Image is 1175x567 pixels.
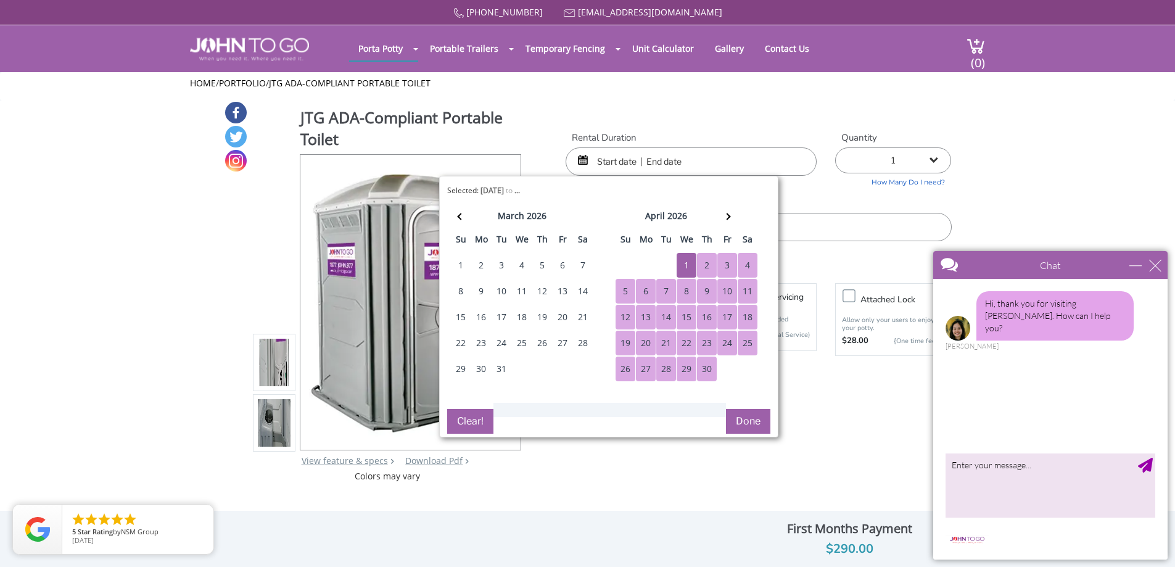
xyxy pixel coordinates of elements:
span: Star Rating [78,527,113,536]
a: Home [190,77,216,89]
div: 25 [738,331,757,355]
th: fr [717,230,738,252]
div: 19 [532,305,552,329]
h3: Attached lock [860,292,957,307]
a: Contact Us [756,36,818,60]
strong: $28.00 [842,335,868,347]
div: 15 [451,305,471,329]
div: 9 [697,279,717,304]
div: 17 [492,305,511,329]
img: chevron.png [465,458,469,464]
a: Facebook [225,102,247,123]
img: Product [309,155,512,445]
th: tu [492,230,512,252]
img: Mail [564,9,575,17]
a: View feature & specs [302,455,388,466]
div: 24 [717,331,737,355]
div: 11 [738,279,757,304]
div: 2026 [667,207,687,225]
div: 2 [471,253,491,278]
button: Clear! [447,409,493,434]
div: 16 [471,305,491,329]
div: 11 [512,279,532,304]
div: 2026 [527,207,546,225]
label: Quantity [835,131,951,144]
div: 30 [471,357,491,381]
div: 3 [492,253,511,278]
h1: JTG ADA-Compliant Portable Toilet [300,107,522,153]
a: Portable Trailers [421,36,508,60]
li:  [110,512,125,527]
div: 31 [492,357,511,381]
div: 5 [532,253,552,278]
iframe: Live Chat Box [926,244,1175,567]
a: Porta Potty [349,36,412,60]
div: 1 [677,253,696,278]
div: 9 [471,279,491,304]
div: 22 [451,331,471,355]
div: 25 [512,331,532,355]
img: Review Rating [25,517,50,542]
div: april [645,207,665,225]
li:  [71,512,86,527]
div: 28 [573,331,593,355]
img: cart a [967,38,985,54]
span: by [72,528,204,537]
div: 3 [717,253,737,278]
div: 14 [573,279,593,304]
a: Gallery [706,36,753,60]
th: su [451,230,471,252]
div: 18 [738,305,757,329]
th: we [677,230,697,252]
a: Instagram [225,150,247,172]
div: 10 [492,279,511,304]
div: 23 [697,331,717,355]
div: 29 [677,357,696,381]
div: 7 [656,279,676,304]
div: 26 [532,331,552,355]
span: 5 [72,527,76,536]
div: 5 [616,279,635,304]
div: 6 [636,279,656,304]
div: 7 [573,253,593,278]
li:  [123,512,138,527]
span: (0) [970,44,985,71]
a: [PHONE_NUMBER] [466,6,543,18]
th: sa [738,230,758,252]
div: 16 [697,305,717,329]
img: Call [453,8,464,19]
span: to [506,185,513,196]
a: Twitter [225,126,247,147]
div: 22 [677,331,696,355]
img: right arrow icon [390,458,394,464]
th: th [532,230,553,252]
div: 23 [471,331,491,355]
div: 1 [451,253,471,278]
a: Temporary Fencing [516,36,614,60]
div: 8 [677,279,696,304]
div: 30 [697,357,717,381]
a: [EMAIL_ADDRESS][DOMAIN_NAME] [578,6,722,18]
a: JTG ADA-Compliant Portable Toilet [269,77,431,89]
div: Colors may vary [253,470,522,482]
input: Start date | End date [566,147,817,176]
div: 2 [697,253,717,278]
a: How Many Do I need? [835,173,951,188]
div: 29 [451,357,471,381]
div: 19 [616,331,635,355]
p: Allow only your users to enjoy your potty. [842,316,944,332]
th: mo [471,230,492,252]
b: ... [514,185,520,196]
div: $290.00 [700,539,999,559]
div: 12 [616,305,635,329]
div: 27 [553,331,572,355]
div: 20 [553,305,572,329]
ul: / / [190,77,985,89]
button: Done [726,409,770,434]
